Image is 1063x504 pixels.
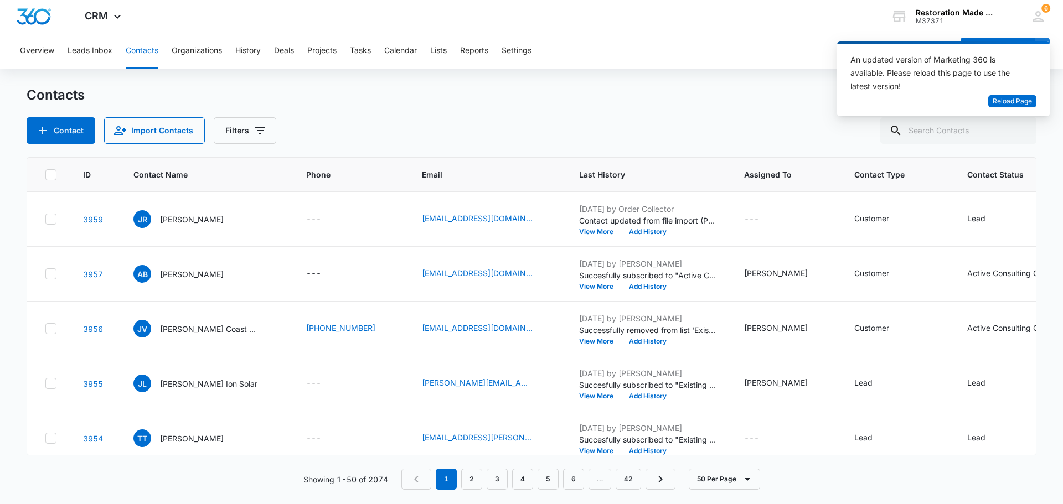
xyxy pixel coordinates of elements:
p: [DATE] by [PERSON_NAME] [579,258,718,269]
a: Page 2 [461,469,482,490]
div: Email - jon.layne@ionsolar.com - Select to Edit Field [422,377,553,390]
div: --- [306,267,321,280]
div: Contact Type - Lead - Select to Edit Field [854,377,892,390]
a: Page 6 [563,469,584,490]
button: Tasks [350,33,371,69]
div: Assigned To - - Select to Edit Field [744,212,779,226]
button: Add History [621,448,674,454]
div: Assigned To - - Select to Edit Field [744,432,779,445]
a: [EMAIL_ADDRESS][DOMAIN_NAME] [422,212,533,224]
div: Email - jlvfit@gmail.com - Select to Edit Field [422,322,553,335]
p: Succesfully subscribed to "Existing Clients". [579,379,718,391]
div: Phone - - Select to Edit Field [306,212,341,226]
a: Next Page [646,469,675,490]
div: Lead [854,377,873,388]
span: Reload Page [993,96,1032,107]
div: Lead [854,432,873,443]
button: Deals [274,33,294,69]
p: Showing 1-50 of 2074 [303,474,388,485]
span: JL [133,375,151,392]
p: [PERSON_NAME] Ion Solar [160,378,257,389]
span: TT [133,429,151,447]
a: [PHONE_NUMBER] [306,322,375,334]
p: Successfully removed from list 'Existing Contacts'. [579,324,718,336]
a: [EMAIL_ADDRESS][DOMAIN_NAME] [422,267,533,279]
div: Customer [854,322,889,334]
p: [DATE] by Order Collector [579,203,718,215]
div: --- [306,377,321,390]
a: Page 5 [538,469,559,490]
div: account name [916,8,997,17]
button: Add History [621,228,674,235]
a: [EMAIL_ADDRESS][DOMAIN_NAME] [422,322,533,334]
span: Last History [579,169,701,180]
a: Navigate to contact details page for Jon Layne Ion Solar [83,379,103,388]
div: notifications count [1041,4,1050,13]
div: Lead [967,377,985,388]
a: Page 4 [512,469,533,490]
button: View More [579,448,621,454]
button: Reports [460,33,488,69]
p: Succesfully subscribed to "Active Consulting Clients". [579,269,718,281]
button: 50 Per Page [689,469,760,490]
a: Page 42 [616,469,641,490]
div: Assigned To - Gregg Sargent - Select to Edit Field [744,322,828,335]
div: Contact Name - Anthony Buzzard - Select to Edit Field [133,265,244,283]
div: Contact Name - Jason Vickery - West Coast Supply LLC & Fleet Flats LLC - Select to Edit Field [133,320,280,337]
div: Phone - - Select to Edit Field [306,267,341,280]
div: Contact Status - Lead - Select to Edit Field [967,432,1005,445]
div: Contact Type - Customer - Select to Edit Field [854,212,909,226]
button: Import Contacts [104,117,205,144]
div: Email - jrojas@pomsassoc.com - Select to Edit Field [422,212,553,226]
nav: Pagination [401,469,675,490]
button: Add History [621,393,674,399]
button: Leads Inbox [68,33,112,69]
span: Assigned To [744,169,812,180]
h1: Contacts [27,87,85,103]
em: 1 [436,469,457,490]
div: Customer [854,267,889,279]
p: Succesfully subscribed to "Existing Clients". [579,434,718,445]
button: Settings [502,33,531,69]
p: [PERSON_NAME] [160,433,224,444]
span: Email [422,169,536,180]
a: [PERSON_NAME][EMAIL_ADDRESS][PERSON_NAME][DOMAIN_NAME] [422,377,533,388]
span: Contact Name [133,169,264,180]
div: Phone - - Select to Edit Field [306,432,341,445]
div: Lead [967,432,985,443]
a: Page 3 [487,469,508,490]
p: [PERSON_NAME] Coast Supply LLC & Fleet Flats LLC [160,323,260,335]
div: Email - cascadiadesignpdx@gmail.com - Select to Edit Field [422,267,553,280]
button: View More [579,228,621,235]
div: Contact Name - Jon Layne Ion Solar - Select to Edit Field [133,375,277,392]
button: Contacts [126,33,158,69]
button: Projects [307,33,337,69]
button: History [235,33,261,69]
button: Add Contact [961,38,1035,64]
div: Phone - (360) 608-6387 - Select to Edit Field [306,322,395,335]
p: [DATE] by [PERSON_NAME] [579,367,718,379]
span: 6 [1041,4,1050,13]
div: --- [306,212,321,226]
a: Navigate to contact details page for Jason Vickery - West Coast Supply LLC & Fleet Flats LLC [83,324,103,334]
div: Email - olivia.huffman@1800packouts.com - Select to Edit Field [422,432,553,445]
p: [DATE] by [PERSON_NAME] [579,422,718,434]
button: View More [579,283,621,290]
span: AB [133,265,151,283]
div: account id [916,17,997,25]
button: Add Contact [27,117,95,144]
div: --- [306,432,321,445]
input: Search Contacts [880,117,1036,144]
button: Filters [214,117,276,144]
div: Contact Name - Jose Rojas - Select to Edit Field [133,210,244,228]
div: Assigned To - Nate Cisney - Select to Edit Field [744,377,828,390]
p: [PERSON_NAME] [160,214,224,225]
div: An updated version of Marketing 360 is available. Please reload this page to use the latest version! [850,53,1023,93]
p: Contact updated from file import (POS): -- Contact Name changed to [PERSON_NAME]. Type selections... [579,215,718,226]
div: Customer [854,212,889,224]
div: Assigned To - Gregg Sargent - Select to Edit Field [744,267,828,280]
a: Navigate to contact details page for Todd Tyler [83,434,103,443]
p: [DATE] by [PERSON_NAME] [579,313,718,324]
button: Reload Page [988,95,1036,108]
button: Lists [430,33,447,69]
